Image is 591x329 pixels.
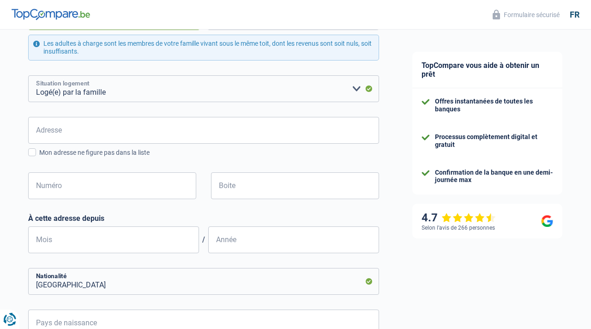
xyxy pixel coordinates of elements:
label: À cette adresse depuis [28,214,379,223]
img: TopCompare Logo [12,9,90,20]
div: Confirmation de la banque en une demi-journée max [435,169,553,184]
div: Mon adresse ne figure pas dans la liste [39,148,379,158]
div: fr [570,10,579,20]
div: Processus complètement digital et gratuit [435,133,553,149]
div: Les adultes à charge sont les membres de votre famille vivant sous le même toit, dont les revenus... [28,35,379,61]
div: Offres instantanées de toutes les banques [435,97,553,113]
span: / [199,235,208,244]
input: Belgique [28,268,379,295]
div: TopCompare vous aide à obtenir un prêt [412,52,562,88]
button: Formulaire sécurisé [487,7,565,22]
input: MM [28,226,199,253]
div: 4.7 [422,211,496,225]
div: Selon l’avis de 266 personnes [422,225,495,231]
input: Sélectionnez votre adresse dans la barre de recherche [28,117,379,144]
input: AAAA [208,226,379,253]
